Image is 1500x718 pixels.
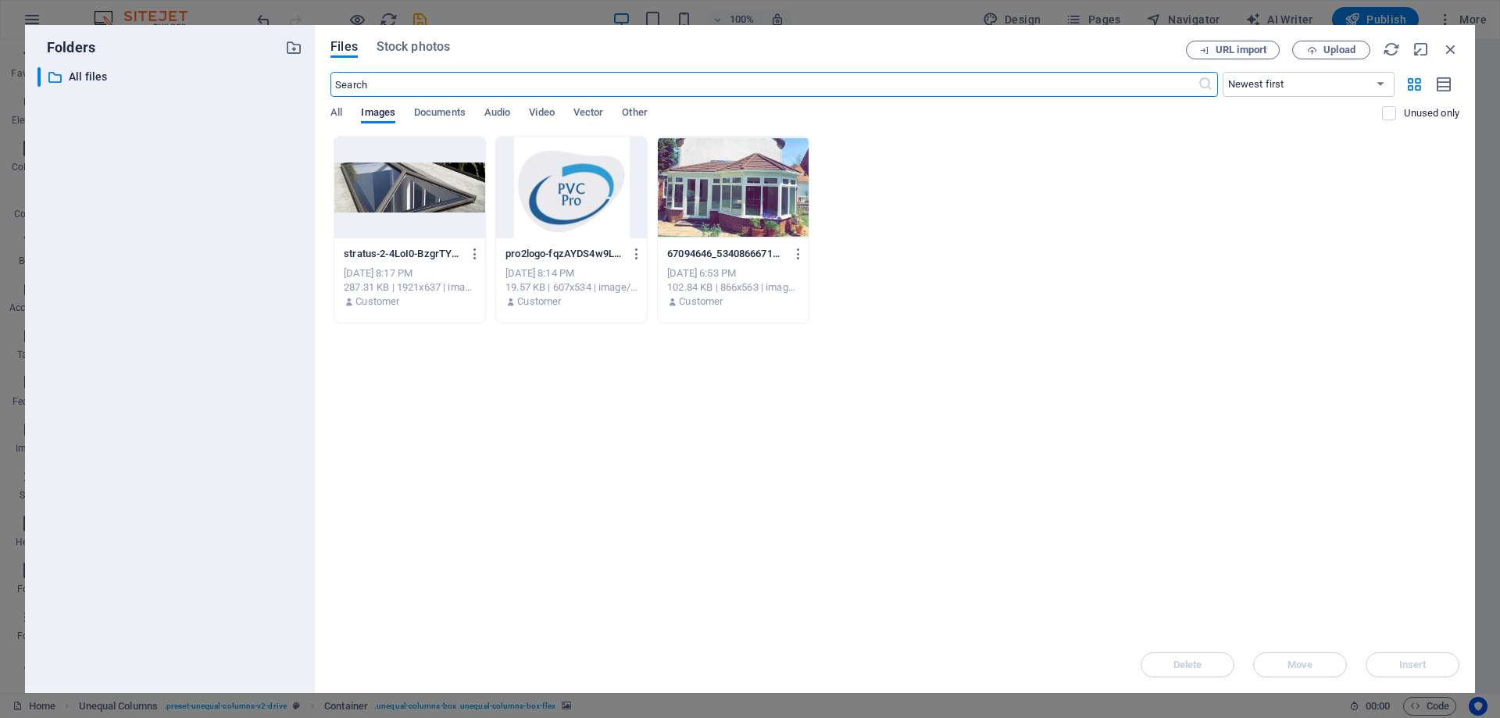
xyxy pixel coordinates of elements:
[1412,41,1430,58] i: Minimize
[37,67,41,87] div: ​
[667,247,784,261] p: 67094646_534086667131855_7306228245148467200_n.jpg
[1404,106,1459,120] p: Displays only files that are not in use on the website. Files added during this session can still...
[69,68,273,86] p: All files
[1442,41,1459,58] i: Close
[1292,41,1370,59] button: Upload
[1383,41,1400,58] i: Reload
[1186,41,1280,59] button: URL import
[573,103,604,125] span: Vector
[344,280,476,295] div: 287.31 KB | 1921x637 | image/jpeg
[414,103,466,125] span: Documents
[330,38,358,56] span: Files
[517,295,561,309] p: Customer
[330,103,342,125] span: All
[529,103,554,125] span: Video
[505,247,623,261] p: pro2logo-fqzAYDS4w9LMX-kihuXMHg.JPG
[1216,45,1266,55] span: URL import
[505,266,637,280] div: [DATE] 8:14 PM
[361,103,395,125] span: Images
[41,643,65,651] button: 1
[505,280,637,295] div: 19.57 KB | 607x534 | image/jpeg
[1323,45,1355,55] span: Upload
[344,266,476,280] div: [DATE] 8:17 PM
[285,39,302,56] i: Create new folder
[667,280,799,295] div: 102.84 KB | 866x563 | image/jpeg
[679,295,723,309] p: Customer
[330,72,1197,97] input: Search
[667,266,799,280] div: [DATE] 6:53 PM
[37,38,95,58] p: Folders
[377,38,450,56] span: Stock photos
[484,103,510,125] span: Audio
[344,247,461,261] p: stratus-2-4LoI0-BzgrTY5T9Q4q0IEQ.jpg
[622,103,647,125] span: Other
[355,295,399,309] p: Customer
